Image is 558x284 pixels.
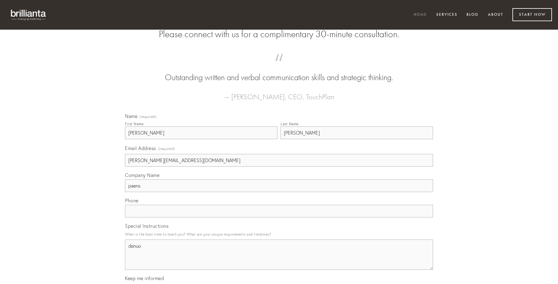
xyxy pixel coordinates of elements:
[125,28,433,40] h2: Please connect with us for a complimentary 30-minute consultation.
[158,145,175,153] span: (required)
[125,113,137,119] span: Name
[410,10,431,20] a: Home
[125,223,168,229] span: Special Instructions
[139,115,156,119] span: (required)
[125,122,143,126] div: First Name
[135,60,423,72] span: “
[125,145,156,151] span: Email Address
[484,10,507,20] a: About
[125,172,159,178] span: Company Name
[135,83,423,103] figcaption: — [PERSON_NAME], CEO, TouchPlan
[512,8,552,21] a: Start Now
[125,197,139,204] span: Phone
[432,10,461,20] a: Services
[281,122,299,126] div: Last Name
[6,6,51,24] img: brillianta - research, strategy, marketing
[135,60,423,83] blockquote: Outstanding written and verbal communication skills and strategic thinking.
[125,240,433,270] textarea: denuo
[125,230,433,238] p: What is the best time to reach you? What are your unique requirements and timelines?
[125,275,164,281] span: Keep me informed
[463,10,483,20] a: Blog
